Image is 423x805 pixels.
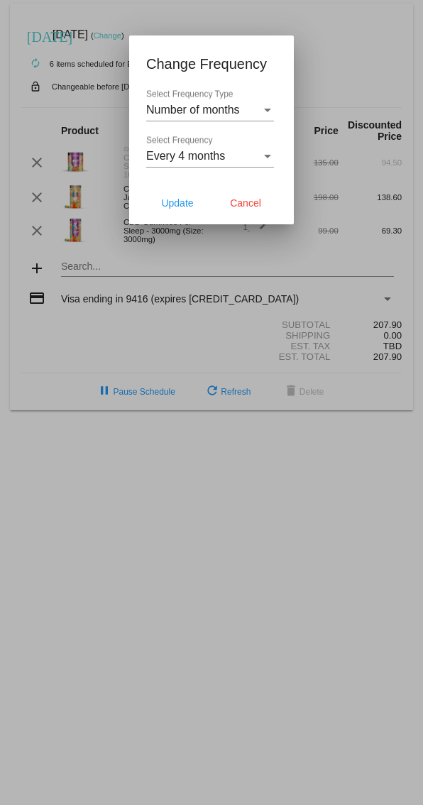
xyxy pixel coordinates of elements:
[161,197,193,209] span: Update
[230,197,261,209] span: Cancel
[146,150,274,163] mat-select: Select Frequency
[146,150,225,162] span: Every 4 months
[146,104,240,116] span: Number of months
[214,190,277,216] button: Cancel
[146,190,209,216] button: Update
[146,104,274,116] mat-select: Select Frequency Type
[146,53,277,75] h1: Change Frequency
